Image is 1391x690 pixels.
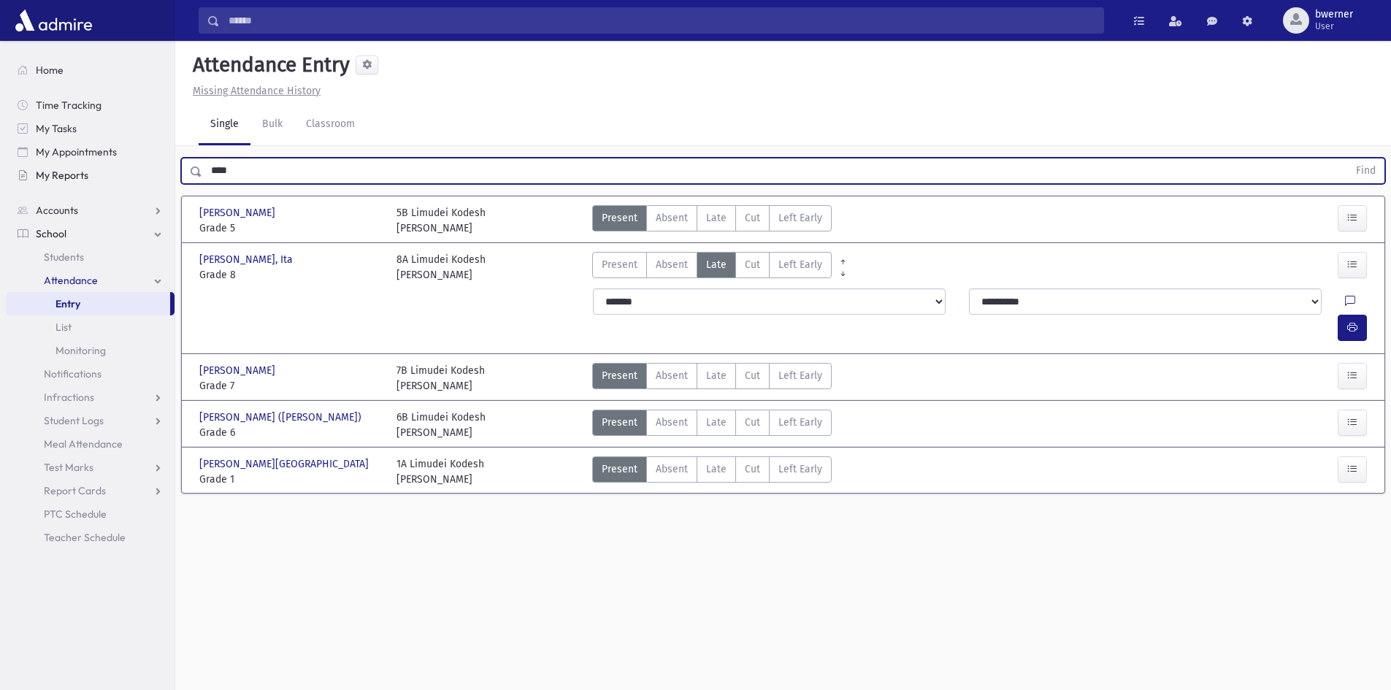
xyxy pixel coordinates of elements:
span: [PERSON_NAME] [199,363,278,378]
span: Absent [656,257,688,272]
a: Accounts [6,199,175,222]
span: Time Tracking [36,99,101,112]
a: Student Logs [6,409,175,432]
span: Present [602,257,637,272]
span: Present [602,368,637,383]
div: 5B Limudei Kodesh [PERSON_NAME] [396,205,486,236]
div: AttTypes [592,205,832,236]
span: bwerner [1315,9,1353,20]
a: Notifications [6,362,175,386]
span: Left Early [778,210,822,226]
span: Student Logs [44,414,104,427]
div: 6B Limudei Kodesh [PERSON_NAME] [396,410,486,440]
a: Time Tracking [6,93,175,117]
span: Absent [656,368,688,383]
div: AttTypes [592,456,832,487]
span: Present [602,210,637,226]
span: [PERSON_NAME] ([PERSON_NAME]) [199,410,364,425]
a: School [6,222,175,245]
span: Late [706,461,727,477]
span: Left Early [778,415,822,430]
span: Grade 7 [199,378,382,394]
a: Teacher Schedule [6,526,175,549]
span: Cut [745,368,760,383]
a: PTC Schedule [6,502,175,526]
a: Missing Attendance History [187,85,321,97]
button: Find [1347,158,1384,183]
span: Meal Attendance [44,437,123,451]
span: Left Early [778,257,822,272]
a: Report Cards [6,479,175,502]
span: My Reports [36,169,88,182]
span: Teacher Schedule [44,531,126,544]
a: Entry [6,292,170,315]
span: Present [602,461,637,477]
span: School [36,227,66,240]
span: Late [706,210,727,226]
span: My Appointments [36,145,117,158]
a: Classroom [294,104,367,145]
span: User [1315,20,1353,32]
a: Bulk [250,104,294,145]
input: Search [220,7,1103,34]
span: [PERSON_NAME][GEOGRAPHIC_DATA] [199,456,372,472]
span: Monitoring [55,344,106,357]
a: Test Marks [6,456,175,479]
span: Cut [745,257,760,272]
a: Single [199,104,250,145]
span: Report Cards [44,484,106,497]
span: Accounts [36,204,78,217]
span: List [55,321,72,334]
span: Grade 5 [199,221,382,236]
span: Absent [656,415,688,430]
img: AdmirePro [12,6,96,35]
u: Missing Attendance History [193,85,321,97]
span: Present [602,415,637,430]
span: Late [706,368,727,383]
span: Test Marks [44,461,93,474]
h5: Attendance Entry [187,53,350,77]
span: PTC Schedule [44,507,107,521]
span: [PERSON_NAME] [199,205,278,221]
span: Late [706,257,727,272]
span: [PERSON_NAME], Ita [199,252,296,267]
span: Entry [55,297,80,310]
a: Meal Attendance [6,432,175,456]
a: Attendance [6,269,175,292]
span: Cut [745,210,760,226]
span: Absent [656,210,688,226]
span: Left Early [778,368,822,383]
span: Grade 8 [199,267,382,283]
span: Cut [745,415,760,430]
span: My Tasks [36,122,77,135]
a: Home [6,58,175,82]
span: Left Early [778,461,822,477]
a: Students [6,245,175,269]
a: Monitoring [6,339,175,362]
span: Home [36,64,64,77]
a: My Reports [6,164,175,187]
span: Infractions [44,391,94,404]
span: Notifications [44,367,101,380]
span: Cut [745,461,760,477]
a: My Appointments [6,140,175,164]
div: 7B Limudei Kodesh [PERSON_NAME] [396,363,485,394]
span: Absent [656,461,688,477]
span: Late [706,415,727,430]
a: List [6,315,175,339]
div: AttTypes [592,252,832,283]
div: AttTypes [592,410,832,440]
div: 1A Limudei Kodesh [PERSON_NAME] [396,456,484,487]
a: Infractions [6,386,175,409]
a: My Tasks [6,117,175,140]
span: Grade 1 [199,472,382,487]
span: Students [44,250,84,264]
div: AttTypes [592,363,832,394]
div: 8A Limudei Kodesh [PERSON_NAME] [396,252,486,283]
span: Attendance [44,274,98,287]
span: Grade 6 [199,425,382,440]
